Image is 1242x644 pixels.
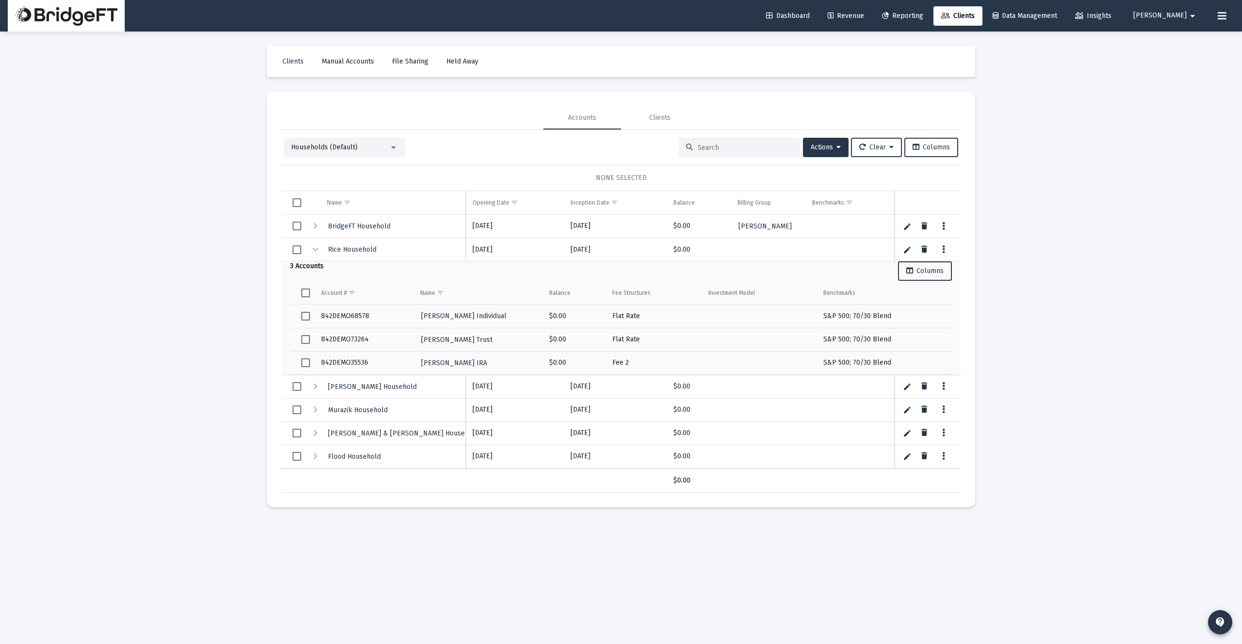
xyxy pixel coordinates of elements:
a: Edit [903,405,912,414]
td: Expand [306,375,320,398]
button: Columns [898,261,952,281]
a: Edit [903,222,912,231]
div: Select row [293,382,301,391]
td: Column Benchmarks [805,191,898,214]
td: Expand [306,445,320,468]
div: Balance [549,289,571,297]
div: Select row [301,358,310,367]
a: Dashboard [758,6,817,26]
a: Clients [933,6,982,26]
div: Select all [301,289,310,297]
div: Billing Group [737,199,771,207]
strong: 3 Accounts [290,261,324,281]
span: Clients [282,57,304,65]
span: Show filter options for column 'Benchmarks' [846,199,853,206]
mat-icon: contact_support [1214,616,1226,628]
button: Actions [803,138,849,157]
span: Actions [811,143,841,151]
div: $0.00 [673,245,724,255]
td: [DATE] [564,238,667,261]
a: Flood Household [327,450,382,464]
td: Expand [306,398,320,421]
a: Data Management [985,6,1065,26]
div: $0.00 [673,476,724,485]
td: Column Balance [542,281,605,305]
span: Flood Household [328,452,381,461]
span: Show filter options for column 'Inception Date' [611,199,618,206]
td: [DATE] [564,215,667,238]
span: Clear [859,143,894,151]
span: Columns [913,143,950,151]
td: [DATE] [466,375,564,398]
a: Clients [275,52,311,71]
a: [PERSON_NAME] [737,219,793,233]
div: Benchmarks [812,199,844,207]
div: Inception Date [571,199,609,207]
span: File Sharing [392,57,428,65]
a: [PERSON_NAME] Household [327,380,418,394]
td: [DATE] [466,421,564,445]
div: Data grid [281,191,961,493]
span: Clients [941,12,975,20]
td: Column Name [413,281,542,305]
mat-icon: arrow_drop_down [1187,6,1198,26]
span: Show filter options for column 'Name' [437,289,444,296]
span: Data Management [993,12,1057,20]
div: Select row [293,405,301,414]
div: $0.00 [549,335,599,344]
span: Held Away [446,57,478,65]
div: $0.00 [673,405,724,415]
span: Revenue [828,12,864,20]
td: [DATE] [564,445,667,468]
td: Column Balance [667,191,731,214]
a: Manual Accounts [314,52,382,71]
td: Column Account # [314,281,413,305]
td: Flat Rate [605,305,702,328]
td: [DATE] [564,398,667,421]
td: 842DEMO35536 [314,351,413,374]
a: Rice Household [327,242,377,257]
td: Expand [306,215,320,238]
span: [PERSON_NAME] [738,222,792,230]
div: Investment Model [708,289,755,297]
div: $0.00 [673,382,724,391]
span: [PERSON_NAME] Household [328,383,417,391]
a: Edit [903,429,912,437]
button: Clear [851,138,902,157]
img: Dashboard [15,6,117,26]
td: Flat Rate [605,328,702,351]
span: Dashboard [766,12,810,20]
a: [PERSON_NAME] & [PERSON_NAME] Household [327,426,480,440]
a: File Sharing [384,52,436,71]
span: [PERSON_NAME] & [PERSON_NAME] Household [328,429,479,437]
span: Murazik Household [328,406,388,414]
div: Account # [321,289,347,297]
td: [DATE] [466,238,564,261]
td: 842DEMO68578 [314,305,413,328]
div: Select row [293,429,301,437]
td: S&P 500; 70/30 Blend [817,328,952,351]
a: [PERSON_NAME] Trust [420,333,493,347]
div: Clients [649,113,670,123]
div: Name [327,199,342,207]
div: Select row [293,245,301,254]
a: Edit [903,452,912,461]
div: Accounts [568,113,596,123]
a: Reporting [874,6,931,26]
a: Edit [903,382,912,391]
td: 842DEMO73264 [314,328,413,351]
a: Murazik Household [327,403,389,417]
div: Select all [293,198,301,207]
span: Households (Default) [291,143,358,151]
td: S&P 500; 70/30 Blend [817,305,952,328]
td: [DATE] [564,375,667,398]
td: Column Opening Date [466,191,564,214]
td: Column Billing Group [731,191,805,214]
td: [DATE] [466,445,564,468]
div: Balance [673,199,695,207]
span: BridgeFT Household [328,222,391,230]
span: Reporting [882,12,923,20]
td: Collapse [306,238,320,261]
span: [PERSON_NAME] [1133,12,1187,20]
span: [PERSON_NAME] Individual [421,312,507,320]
